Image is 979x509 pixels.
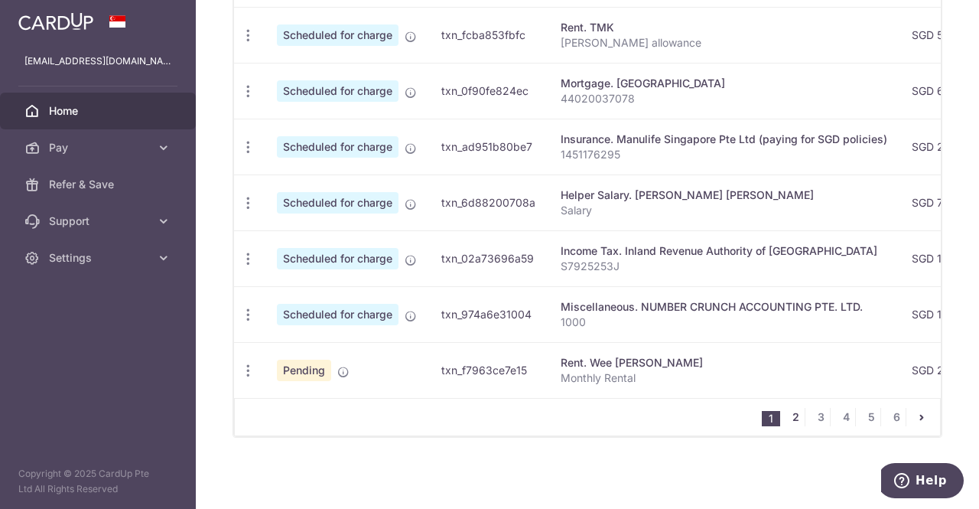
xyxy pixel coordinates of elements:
td: txn_fcba853fbfc [429,7,548,63]
a: 3 [811,408,830,426]
p: 1451176295 [561,147,887,162]
span: Pending [277,360,331,381]
a: 6 [887,408,906,426]
p: Salary [561,203,887,218]
span: Scheduled for charge [277,80,398,102]
td: txn_02a73696a59 [429,230,548,286]
td: txn_f7963ce7e15 [429,342,548,398]
div: Insurance. Manulife Singapore Pte Ltd (paying for SGD policies) [561,132,887,147]
a: 4 [837,408,855,426]
p: 1000 [561,315,887,330]
span: Settings [49,250,150,266]
a: 5 [862,408,880,426]
span: Pay [49,140,150,155]
div: Mortgage. [GEOGRAPHIC_DATA] [561,76,887,91]
span: Scheduled for charge [277,136,398,158]
td: txn_6d88200708a [429,175,548,230]
span: Home [49,103,150,119]
p: Monthly Rental [561,370,887,386]
p: S7925253J [561,259,887,274]
nav: pager [762,399,940,436]
img: CardUp [18,12,93,31]
p: 44020037078 [561,91,887,106]
span: Support [49,214,150,229]
span: Scheduled for charge [277,24,398,46]
td: txn_ad951b80be7 [429,119,548,175]
iframe: Opens a widget where you can find more information [881,463,964,501]
p: [PERSON_NAME] allowance [561,35,887,51]
a: 2 [786,408,805,426]
span: Scheduled for charge [277,192,398,214]
li: 1 [762,411,780,426]
span: Refer & Save [49,177,150,192]
td: txn_0f90fe824ec [429,63,548,119]
span: Scheduled for charge [277,248,398,269]
div: Rent. TMK [561,20,887,35]
div: Income Tax. Inland Revenue Authority of [GEOGRAPHIC_DATA] [561,243,887,259]
p: [EMAIL_ADDRESS][DOMAIN_NAME] [24,54,171,69]
div: Rent. Wee [PERSON_NAME] [561,355,887,370]
div: Helper Salary. [PERSON_NAME] [PERSON_NAME] [561,188,887,203]
td: txn_974a6e31004 [429,286,548,342]
div: Miscellaneous. NUMBER CRUNCH ACCOUNTING PTE. LTD. [561,299,887,315]
span: Scheduled for charge [277,304,398,325]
